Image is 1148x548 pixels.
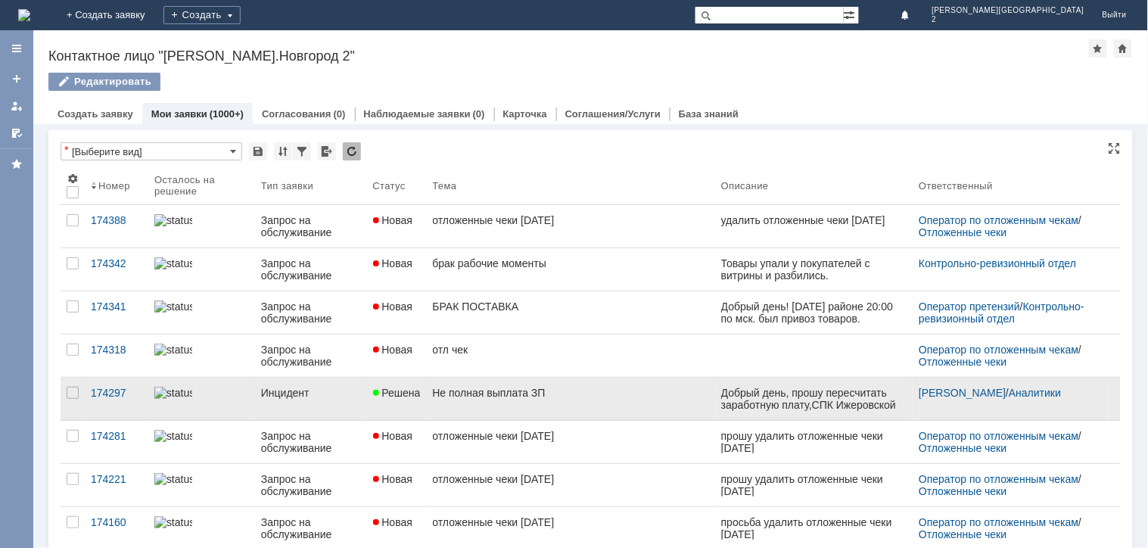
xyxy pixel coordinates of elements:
[148,464,255,506] a: statusbar-100 (1).png
[148,248,255,291] a: statusbar-100 (1).png
[433,300,709,313] div: БРАК ПОСТАВКА
[255,291,367,334] a: Запрос на обслуживание
[919,430,1078,442] a: Оператор по отложенным чекам
[427,335,715,377] a: отл чек
[85,291,148,334] a: 174341
[148,335,255,377] a: statusbar-100 (1).png
[919,214,1078,226] a: Оператор по отложенным чекам
[433,180,457,191] div: Тема
[35,73,70,85] span: +1000р
[148,421,255,463] a: statusbar-100 (1).png
[433,344,709,356] div: отл чек
[433,516,709,528] div: отложенные чеки [DATE]
[919,356,1006,368] a: Отложенные чеки
[919,300,1084,325] a: Контрольно-ревизионный отдел
[5,67,29,91] a: Создать заявку
[154,257,192,269] img: statusbar-100 (1).png
[373,430,413,442] span: Новая
[373,473,413,485] span: Новая
[91,344,142,356] div: 174318
[318,142,336,160] div: Экспорт списка
[58,108,133,120] a: Создать заявку
[367,167,427,205] th: Статус
[427,464,715,506] a: отложенные чеки [DATE]
[85,205,148,248] a: 174388
[261,180,313,191] div: Тип заявки
[64,145,68,155] div: Настройки списка отличаются от сохраненных в виде
[919,226,1006,238] a: Отложенные чеки
[85,335,148,377] a: 174318
[373,214,413,226] span: Новая
[433,257,709,269] div: брак рабочие моменты
[919,387,1103,399] div: /
[148,378,255,420] a: statusbar-100 (1).png
[427,248,715,291] a: брак рабочие моменты
[367,335,427,377] a: Новая
[367,205,427,248] a: Новая
[367,464,427,506] a: Новая
[932,6,1084,15] span: [PERSON_NAME][GEOGRAPHIC_DATA]
[154,473,192,485] img: statusbar-100 (1).png
[255,167,367,205] th: Тип заявки
[373,516,413,528] span: Новая
[91,214,142,226] div: 174388
[154,344,192,356] img: statusbar-100 (1).png
[919,473,1103,497] div: /
[261,473,361,497] div: Запрос на обслуживание
[262,108,331,120] a: Согласования
[367,291,427,334] a: Новая
[427,291,715,334] a: БРАК ПОСТАВКА
[373,300,413,313] span: Новая
[18,9,30,21] img: logo
[154,387,192,399] img: statusbar-100 (1).png
[427,205,715,248] a: отложенные чеки [DATE]
[261,300,361,325] div: Запрос на обслуживание
[91,516,142,528] div: 174160
[433,473,709,485] div: отложенные чеки [DATE]
[433,430,709,442] div: отложенные чеки [DATE]
[91,257,142,269] div: 174342
[67,173,79,185] span: Настройки
[91,300,142,313] div: 174341
[919,442,1006,454] a: Отложенные чеки
[919,516,1103,540] div: /
[293,142,311,160] div: Фильтрация...
[163,6,241,24] div: Создать
[565,108,661,120] a: Соглашения/Услуги
[85,378,148,420] a: 174297
[48,48,1089,64] div: Контактное лицо "[PERSON_NAME].Новгород 2"
[5,94,29,118] a: Мои заявки
[427,378,715,420] a: Не полная выплата ЗП
[151,108,207,120] a: Мои заявки
[334,108,346,120] div: (0)
[721,180,769,191] div: Описание
[367,421,427,463] a: Новая
[85,167,148,205] th: Номер
[98,180,130,191] div: Номер
[255,248,367,291] a: Запрос на обслуживание
[255,205,367,248] a: Запрос на обслуживание
[433,387,709,399] div: Не полная выплата ЗП
[919,300,1020,313] a: Оператор претензий
[255,421,367,463] a: Запрос на обслуживание
[919,387,1006,399] a: [PERSON_NAME]
[1009,387,1061,399] a: Аналитики
[427,421,715,463] a: отложенные чеки [DATE]
[148,291,255,334] a: statusbar-100 (1).png
[343,142,361,160] div: Обновлять список
[261,257,361,282] div: Запрос на обслуживание
[433,214,709,226] div: отложенные чеки [DATE]
[919,528,1006,540] a: Отложенные чеки
[919,257,1076,269] a: Контрольно-ревизионный отдел
[919,516,1078,528] a: Оператор по отложенным чекам
[919,344,1103,368] div: /
[373,344,413,356] span: Новая
[679,108,739,120] a: База знаний
[367,378,427,420] a: Решена
[154,300,192,313] img: statusbar-100 (1).png
[919,430,1103,454] div: /
[255,378,367,420] a: Инцидент
[255,335,367,377] a: Запрос на обслуживание
[210,108,244,120] div: (1000+)
[154,516,192,528] img: statusbar-100 (1).png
